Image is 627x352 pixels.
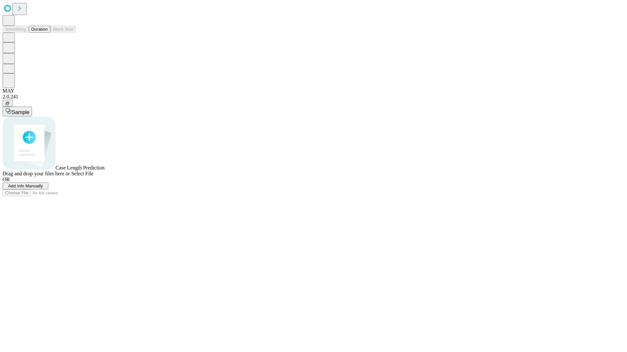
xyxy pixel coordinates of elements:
[3,88,624,94] div: MAY
[3,94,624,100] div: 2.0.241
[56,165,104,170] span: Case Length Prediction
[3,183,48,189] button: Add Info Manually
[12,110,29,115] span: Sample
[3,171,70,176] span: Drag and drop your files here or
[3,26,29,33] button: Smoothing
[29,26,50,33] button: Duration
[50,26,76,33] button: Block Size
[3,100,12,107] button: @
[71,171,93,176] span: Select File
[8,183,43,188] span: Add Info Manually
[3,177,10,182] span: OR
[3,107,32,116] button: Sample
[5,101,10,106] span: @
